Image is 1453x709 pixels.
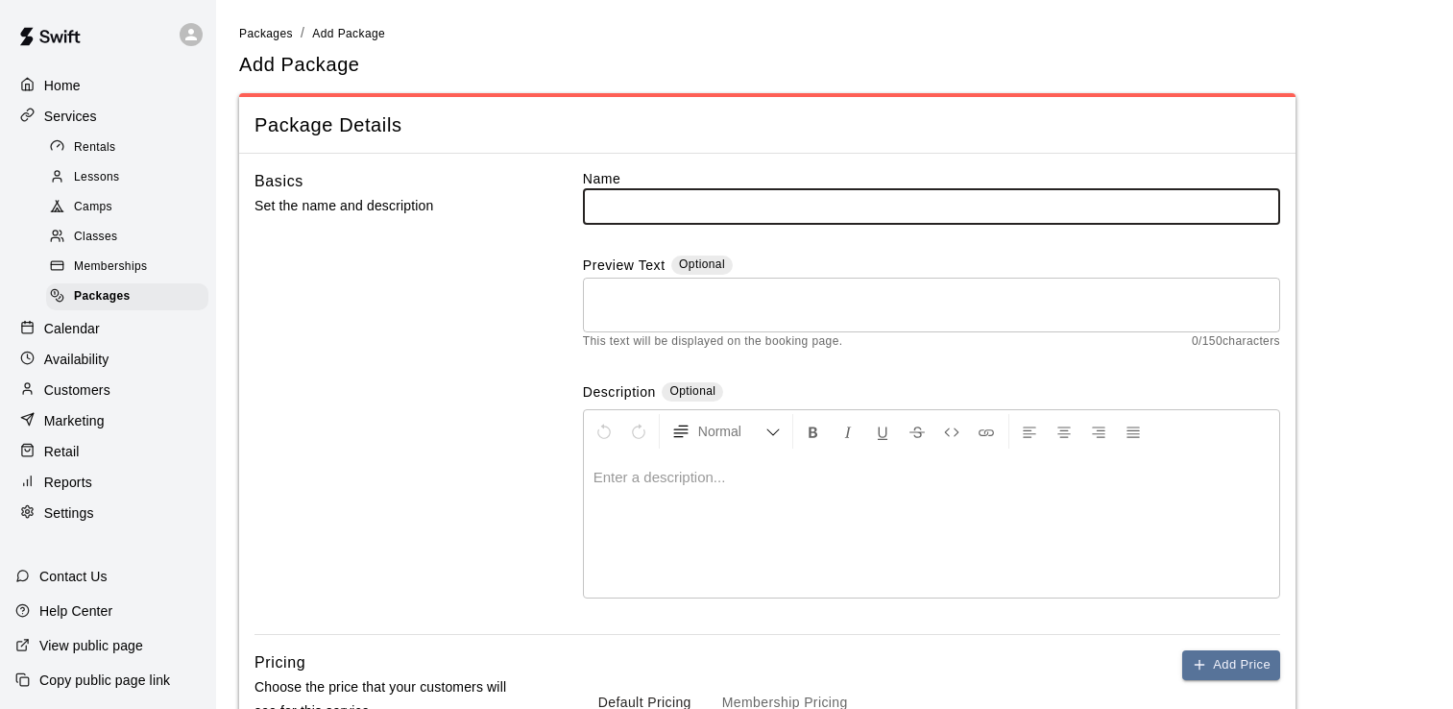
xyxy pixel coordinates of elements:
[46,164,208,191] div: Lessons
[254,169,303,194] h6: Basics
[1013,414,1046,449] button: Left Align
[15,71,201,100] a: Home
[46,162,216,192] a: Lessons
[46,254,208,281] div: Memberships
[588,414,620,449] button: Undo
[664,414,788,449] button: Formatting Options
[1182,650,1280,680] button: Add Price
[46,282,216,312] a: Packages
[1192,332,1280,352] span: 0 / 150 characters
[254,650,305,675] h6: Pricing
[239,52,360,78] h5: Add Package
[44,380,110,400] p: Customers
[866,414,899,449] button: Format Underline
[46,133,216,162] a: Rentals
[39,601,112,621] p: Help Center
[39,567,108,586] p: Contact Us
[74,257,147,277] span: Memberships
[46,283,208,310] div: Packages
[46,253,216,282] a: Memberships
[15,406,201,435] a: Marketing
[44,503,94,523] p: Settings
[44,76,81,95] p: Home
[46,193,216,223] a: Camps
[679,257,725,271] span: Optional
[39,671,170,690] p: Copy public page link
[44,350,109,369] p: Availability
[39,636,143,655] p: View public page
[74,198,112,217] span: Camps
[15,376,201,404] a: Customers
[312,27,385,40] span: Add Package
[239,27,293,40] span: Packages
[15,345,201,374] a: Availability
[15,102,201,131] a: Services
[239,23,1430,44] nav: breadcrumb
[254,112,1280,138] span: Package Details
[583,169,1280,188] label: Name
[239,25,293,40] a: Packages
[74,168,120,187] span: Lessons
[669,384,715,398] span: Optional
[970,414,1003,449] button: Insert Link
[901,414,933,449] button: Format Strikethrough
[44,442,80,461] p: Retail
[74,138,116,158] span: Rentals
[46,224,208,251] div: Classes
[15,468,201,497] a: Reports
[44,473,92,492] p: Reports
[832,414,864,449] button: Format Italics
[44,107,97,126] p: Services
[698,422,765,441] span: Normal
[583,382,656,404] label: Description
[1048,414,1080,449] button: Center Align
[44,411,105,430] p: Marketing
[583,256,666,278] label: Preview Text
[622,414,655,449] button: Redo
[583,332,843,352] span: This text will be displayed on the booking page.
[301,23,304,43] li: /
[15,437,201,466] a: Retail
[44,319,100,338] p: Calendar
[74,228,117,247] span: Classes
[1117,414,1150,449] button: Justify Align
[935,414,968,449] button: Insert Code
[46,194,208,221] div: Camps
[74,287,131,306] span: Packages
[1082,414,1115,449] button: Right Align
[46,134,208,161] div: Rentals
[15,499,201,527] a: Settings
[46,223,216,253] a: Classes
[254,194,521,218] p: Set the name and description
[797,414,830,449] button: Format Bold
[15,314,201,343] a: Calendar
